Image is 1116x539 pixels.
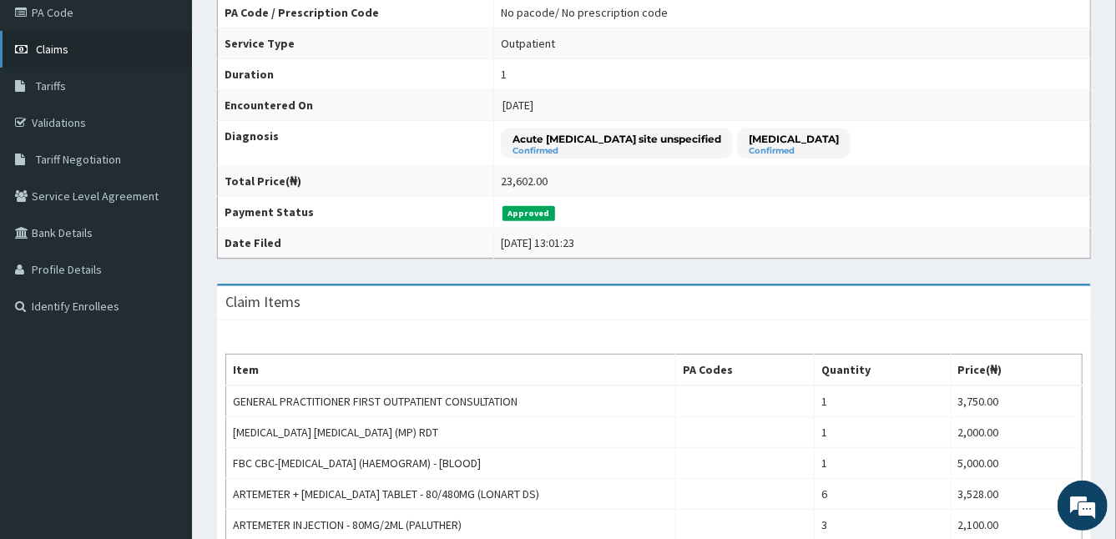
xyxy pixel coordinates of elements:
div: Chat with us now [87,93,280,115]
span: We're online! [97,163,230,331]
span: Claims [36,42,68,57]
th: Duration [218,59,494,90]
div: [DATE] 13:01:23 [501,234,574,251]
th: Quantity [814,355,951,386]
img: d_794563401_company_1708531726252_794563401 [31,83,68,125]
th: Diagnosis [218,121,494,166]
textarea: Type your message and hit 'Enter' [8,360,318,419]
th: PA Codes [675,355,814,386]
div: No pacode / No prescription code [501,4,668,21]
p: Acute [MEDICAL_DATA] site unspecified [513,132,721,146]
td: 1 [814,417,951,448]
th: Service Type [218,28,494,59]
th: Item [226,355,676,386]
div: Minimize live chat window [274,8,314,48]
span: Tariffs [36,78,66,93]
th: Total Price(₦) [218,166,494,197]
td: GENERAL PRACTITIONER FIRST OUTPATIENT CONSULTATION [226,385,676,417]
div: 23,602.00 [501,173,548,189]
span: Tariff Negotiation [36,152,121,167]
td: ARTEMETER + [MEDICAL_DATA] TABLET - 80/480MG (LONART DS) [226,479,676,510]
td: 1 [814,385,951,417]
small: Confirmed [513,147,721,155]
span: Approved [502,206,555,221]
th: Date Filed [218,228,494,259]
span: [DATE] [502,98,533,113]
small: Confirmed [749,147,839,155]
h3: Claim Items [225,295,300,310]
th: Encountered On [218,90,494,121]
td: FBC CBC-[MEDICAL_DATA] (HAEMOGRAM) - [BLOOD] [226,448,676,479]
td: 3,528.00 [951,479,1082,510]
td: 6 [814,479,951,510]
div: 1 [501,66,507,83]
th: Price(₦) [951,355,1082,386]
th: Payment Status [218,197,494,228]
td: 5,000.00 [951,448,1082,479]
td: 2,000.00 [951,417,1082,448]
div: Outpatient [501,35,555,52]
td: [MEDICAL_DATA] [MEDICAL_DATA] (MP) RDT [226,417,676,448]
td: 1 [814,448,951,479]
td: 3,750.00 [951,385,1082,417]
p: [MEDICAL_DATA] [749,132,839,146]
